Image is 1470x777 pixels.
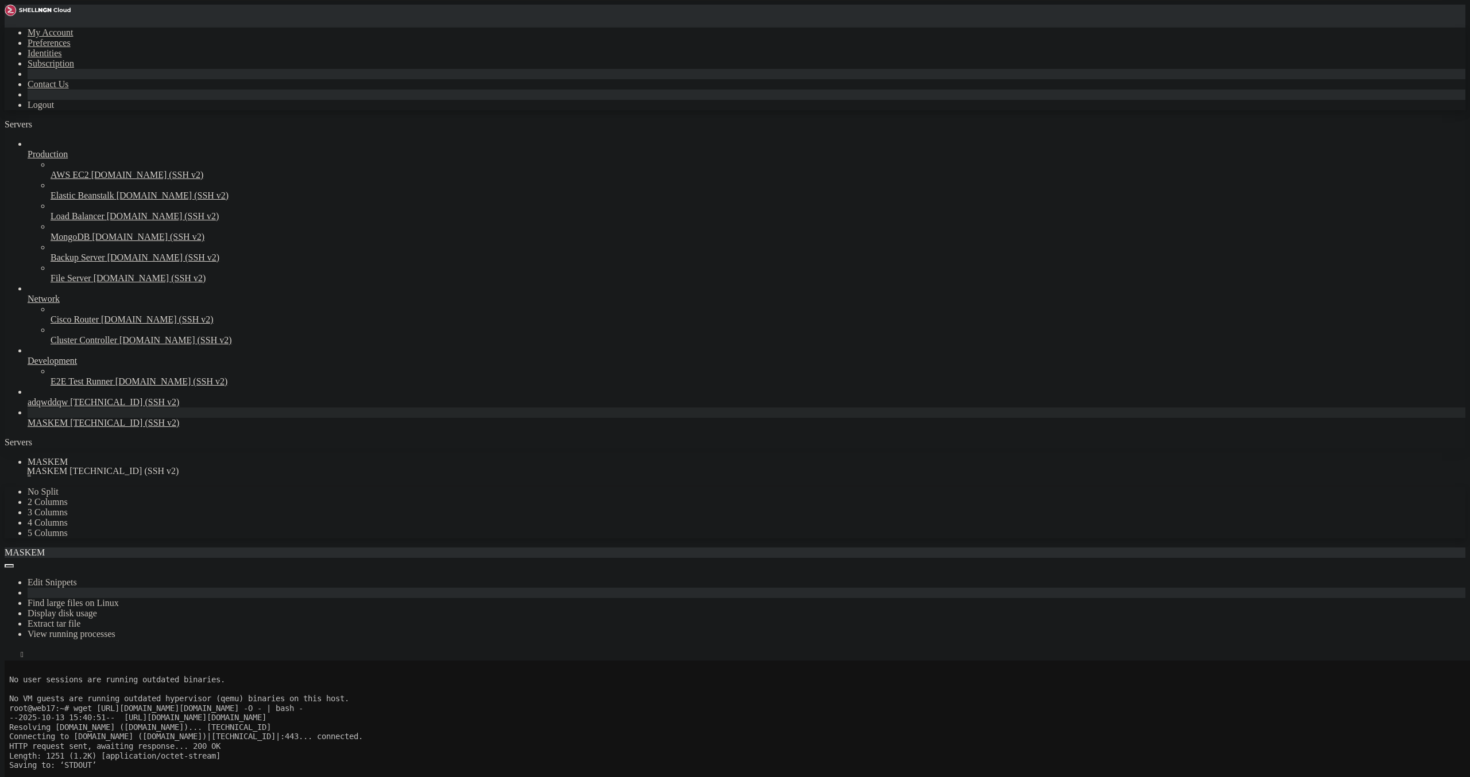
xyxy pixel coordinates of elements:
[5,444,1320,453] x-row: root@web17:~# disable upw
[5,615,1320,625] x-row: Command 'uwd' not found, did you mean:
[28,457,68,467] span: MASKEM
[5,501,1320,511] x-row: Try: apt install <deb name>
[5,367,46,376] span: [Success]
[5,405,464,414] span: Congratulations! FASTPANEL successfully installed and available now for you at [URL][TECHNICAL_ID] .
[51,191,1465,201] a: Elastic Beanstalk [DOMAIN_NAME] (SSH v2)
[5,547,45,557] span: MASKEM
[5,339,152,348] span: Installing ftp service: proftpd.
[51,201,1465,222] li: Load Balancer [DOMAIN_NAME] (SSH v2)
[5,568,1320,577] x-row: command 'upsd' from deb nut-server (2.8.0-7)
[28,608,97,618] a: Display disk usage
[28,356,1465,366] a: Development
[5,644,1320,654] x-row: command 'wd' from deb node-wikibase-cli (15.15.4-5ubuntu4)
[5,425,119,434] span: Password: [SECURITY_DATA]
[5,491,1320,501] x-row: command 'ufw' from [PERSON_NAME] (0.36.2-1)
[5,549,1320,558] x-row: command 'lpd' from deb lpr (1:2008.05.17.3+nmu1)
[28,38,71,48] a: Preferences
[5,14,1320,24] x-row: No user sessions are running outdated binaries.
[5,5,71,16] img: Shellngn
[28,28,73,37] a: My Account
[5,434,1320,444] x-row: root@web17:~# ^C
[5,252,138,262] span: Start pre-installation checks
[5,625,1320,635] x-row: command 'umd' from deb node-umd (3.0.3+ds+~3.0.1-1)
[28,345,1465,387] li: Development
[5,510,1320,520] x-row: root@web17:~# upd
[21,650,24,659] div: 
[5,215,73,224] span: Greetings user!
[92,232,204,242] span: [DOMAIN_NAME] (SSH v2)
[51,252,1465,263] a: Backup Server [DOMAIN_NAME] (SSH v2)
[94,273,206,283] span: [DOMAIN_NAME] (SSH v2)
[5,663,1320,673] x-row: Try: apt install <deb name>
[28,598,119,608] a: Find large files on Linux
[28,507,68,517] a: 3 Columns
[51,304,1465,325] li: Cisco Router [DOMAIN_NAME] (SSH v2)
[16,648,28,661] button: 
[5,196,1320,205] x-row: /_/ /_/ |_/____//_/ /_/ /_/ |_/_/ |_/_____/_____/
[5,520,1320,530] x-row: Command 'upd' not found, did you mean:
[5,358,230,367] span: Installing mail service: exim, [GEOGRAPHIC_DATA].
[70,397,179,407] span: [TECHNICAL_ID] (SSH v2)
[5,472,1320,482] x-row: Command 'upw' not found, did you mean:
[28,356,77,366] span: Development
[5,586,1320,596] x-row: command 'pd' from deb puredata-core (0.54.1+ds-3)
[5,300,253,309] span: Installing MySQL 8.0 from ubuntu noble APT Repository.
[5,453,1320,463] x-row: disable: command not found
[51,366,1465,387] li: E2E Test Runner [DOMAIN_NAME] (SSH v2)
[5,43,1320,53] x-row: root@web17:~# wget [URL][DOMAIN_NAME][DOMAIN_NAME] -O - | bash -
[119,335,232,345] span: [DOMAIN_NAME] (SSH v2)
[28,397,1465,407] a: adqwddqw [TECHNICAL_ID] (SSH v2)
[5,62,1320,72] x-row: Resolving [DOMAIN_NAME] ([DOMAIN_NAME])... [TECHNICAL_ID]
[5,654,1320,663] x-row: command 'pwd' from [PERSON_NAME] (9.4-3ubuntu6.1)
[5,529,1320,539] x-row: command 'mpd' from deb mpd (0.23.14-2build1)
[5,310,46,319] span: [Success]
[107,211,219,221] span: [DOMAIN_NAME] (SSH v2)
[5,91,1320,100] x-row: Length: 1251 (1.2K) [application/octet-stream]
[5,539,1320,549] x-row: command 'umd' from deb node-umd (3.0.3+ds+~3.0.1-1)
[28,283,1465,345] li: Network
[51,242,1465,263] li: Backup Server [DOMAIN_NAME] (SSH v2)
[5,386,46,395] span: [Success]
[28,457,1465,477] a: MASKEM
[5,281,138,290] span: Installing FASTPANEL package.
[5,437,1465,448] div: Servers
[51,222,1465,242] li: MongoDB [DOMAIN_NAME] (SSH v2)
[51,263,1465,283] li: File Server [DOMAIN_NAME] (SSH v2)
[51,232,90,242] span: MongoDB
[28,294,1465,304] a: Network
[51,170,89,180] span: AWS EC2
[5,463,1320,472] x-row: root@web17:~# upw disable
[27,466,67,476] span: MASKEM
[51,314,1465,325] a: Cisco Router [DOMAIN_NAME] (SSH v2)
[51,335,117,345] span: Cluster Controller
[51,170,1465,180] a: AWS EC2 [DOMAIN_NAME] (SSH v2)
[28,294,60,304] span: Network
[28,518,68,527] a: 4 Columns
[5,376,312,386] span: Installing recommended software: roundcube, phpmyadmin, etc, etc...
[51,211,1465,222] a: Load Balancer [DOMAIN_NAME] (SSH v2)
[5,415,73,424] span: Login: fastuser
[41,262,124,271] span: Ubuntu 24.04.3 LTS
[5,329,46,338] span: [Success]
[28,418,1465,428] a: MASKEM [TECHNICAL_ID] (SSH v2)
[91,170,204,180] span: [DOMAIN_NAME] (SSH v2)
[5,634,1320,644] x-row: command 'xwd' from deb x11-apps (7.7+11)
[51,232,1465,242] a: MongoDB [DOMAIN_NAME] (SSH v2)
[28,149,68,159] span: Production
[5,157,1320,167] x-row: _________ _______________ ___ _ __________
[70,418,179,428] span: [TECHNICAL_ID] (SSH v2)
[28,629,115,639] a: View running processes
[28,497,68,507] a: 2 Columns
[51,314,99,324] span: Cisco Router
[51,273,1465,283] a: File Server [DOMAIN_NAME] (SSH v2)
[28,407,1465,428] li: MASKEM [TECHNICAL_ID] (SSH v2)
[5,119,1320,129] x-row: - 100%[==========================================================================================...
[5,71,1320,81] x-row: Connecting to [DOMAIN_NAME] ([DOMAIN_NAME])|[TECHNICAL_ID]|:443... connected.
[5,481,1320,491] x-row: command 'gpw' from deb gpw (0.0.19940601-10)
[51,376,113,386] span: E2E Test Runner
[51,211,105,221] span: Load Balancer
[28,100,54,110] a: Logout
[72,691,77,701] div: (14, 72)
[51,376,1465,387] a: E2E Test Runner [DOMAIN_NAME] (SSH v2)
[69,466,179,476] span: [TECHNICAL_ID] (SSH v2)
